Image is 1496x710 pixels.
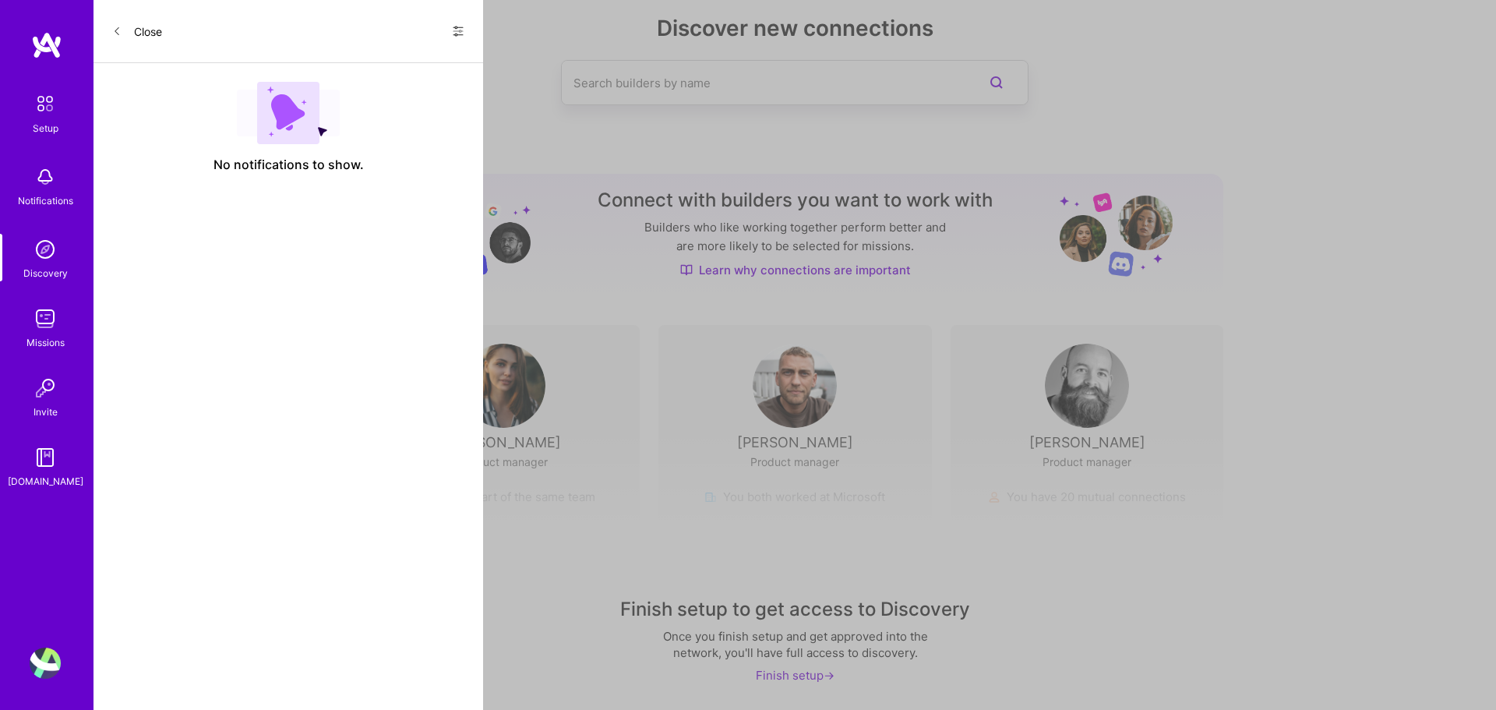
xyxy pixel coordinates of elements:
[112,19,162,44] button: Close
[26,334,65,351] div: Missions
[8,473,83,489] div: [DOMAIN_NAME]
[30,442,61,473] img: guide book
[26,648,65,679] a: User Avatar
[30,373,61,404] img: Invite
[23,265,68,281] div: Discovery
[30,648,61,679] img: User Avatar
[29,87,62,120] img: setup
[33,120,58,136] div: Setup
[237,82,340,144] img: empty
[30,234,61,265] img: discovery
[34,404,58,420] div: Invite
[31,31,62,59] img: logo
[30,303,61,334] img: teamwork
[213,157,364,173] span: No notifications to show.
